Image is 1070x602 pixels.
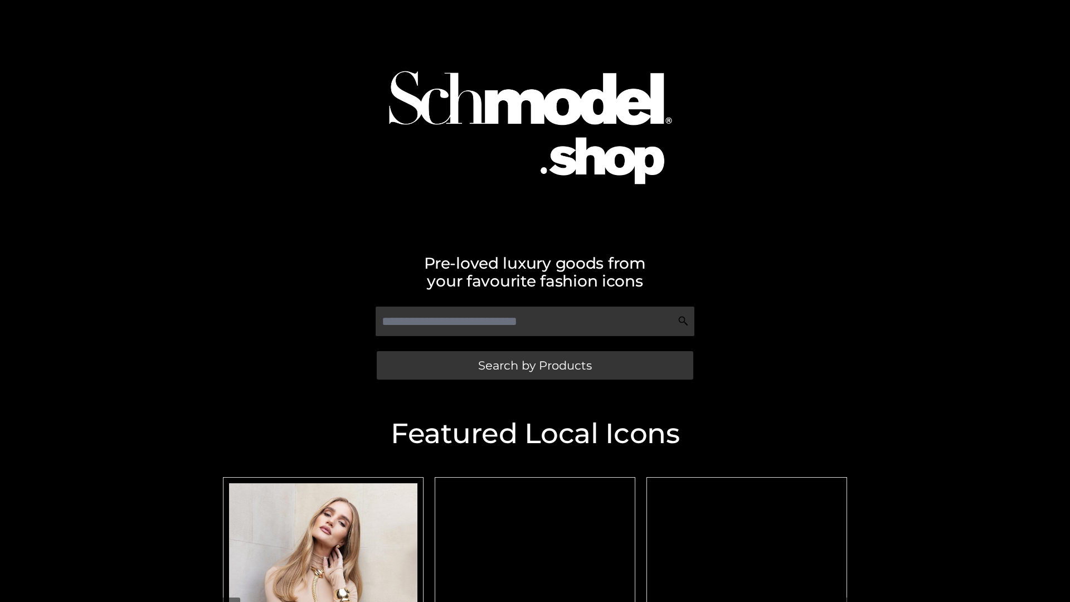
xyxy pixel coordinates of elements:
img: Search Icon [678,315,689,327]
h2: Pre-loved luxury goods from your favourite fashion icons [217,254,853,290]
a: Search by Products [377,351,693,380]
h2: Featured Local Icons​ [217,420,853,448]
span: Search by Products [478,360,592,371]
